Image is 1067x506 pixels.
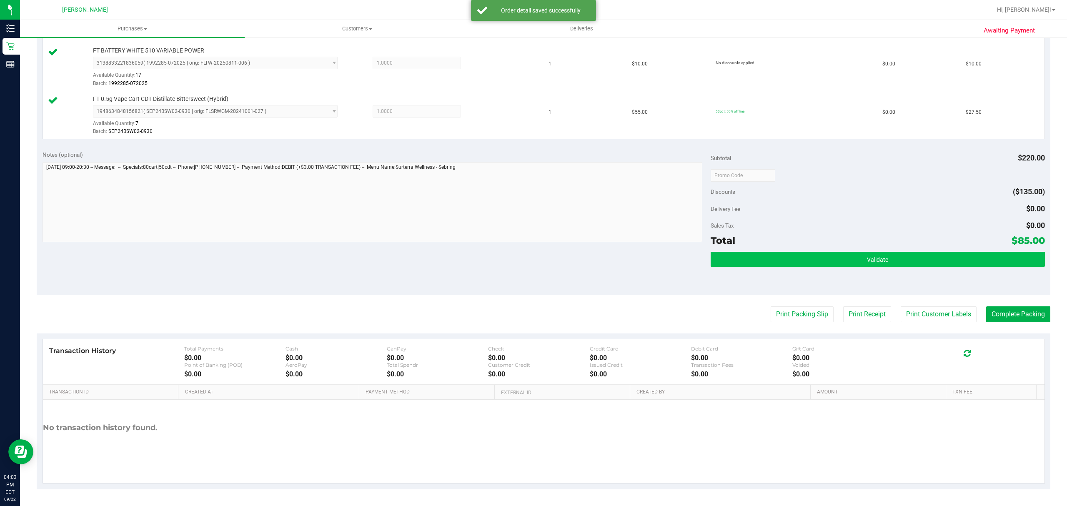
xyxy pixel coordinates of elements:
[691,370,792,378] div: $0.00
[488,362,589,368] div: Customer Credit
[184,370,286,378] div: $0.00
[901,306,977,322] button: Print Customer Labels
[62,6,108,13] span: [PERSON_NAME]
[559,25,604,33] span: Deliveries
[691,354,792,362] div: $0.00
[488,346,589,352] div: Check
[185,389,356,396] a: Created At
[488,370,589,378] div: $0.00
[245,25,469,33] span: Customers
[792,346,894,352] div: Gift Card
[366,389,491,396] a: Payment Method
[492,6,590,15] div: Order detail saved successfully
[882,60,895,68] span: $0.00
[966,60,982,68] span: $10.00
[6,24,15,33] inline-svg: Inventory
[817,389,942,396] a: Amount
[1026,204,1045,213] span: $0.00
[6,42,15,50] inline-svg: Retail
[108,128,153,134] span: SEP24BSW02-0930
[792,370,894,378] div: $0.00
[549,60,551,68] span: 1
[1018,153,1045,162] span: $220.00
[867,256,888,263] span: Validate
[792,354,894,362] div: $0.00
[590,370,691,378] div: $0.00
[469,20,694,38] a: Deliveries
[93,95,228,103] span: FT 0.5g Vape Cart CDT Distillate Bittersweet (Hybrid)
[632,108,648,116] span: $55.00
[135,120,138,126] span: 7
[387,370,488,378] div: $0.00
[387,354,488,362] div: $0.00
[4,473,16,496] p: 04:03 PM EDT
[49,389,175,396] a: Transaction ID
[8,439,33,464] iframe: Resource center
[488,354,589,362] div: $0.00
[286,370,387,378] div: $0.00
[711,155,731,161] span: Subtotal
[711,252,1045,267] button: Validate
[387,362,488,368] div: Total Spendr
[771,306,834,322] button: Print Packing Slip
[792,362,894,368] div: Voided
[245,20,469,38] a: Customers
[590,354,691,362] div: $0.00
[1013,187,1045,196] span: ($135.00)
[711,169,775,182] input: Promo Code
[387,346,488,352] div: CanPay
[632,60,648,68] span: $10.00
[494,385,630,400] th: External ID
[4,496,16,502] p: 09/22
[43,151,83,158] span: Notes (optional)
[882,108,895,116] span: $0.00
[711,184,735,199] span: Discounts
[1012,235,1045,246] span: $85.00
[997,6,1051,13] span: Hi, [PERSON_NAME]!
[93,80,107,86] span: Batch:
[286,362,387,368] div: AeroPay
[843,306,891,322] button: Print Receipt
[93,47,204,55] span: FT BATTERY WHITE 510 VARIABLE POWER
[20,25,245,33] span: Purchases
[108,80,148,86] span: 1992285-072025
[93,69,351,85] div: Available Quantity:
[711,235,735,246] span: Total
[184,346,286,352] div: Total Payments
[549,108,551,116] span: 1
[986,306,1050,322] button: Complete Packing
[691,346,792,352] div: Debit Card
[952,389,1033,396] a: Txn Fee
[711,205,740,212] span: Delivery Fee
[636,389,807,396] a: Created By
[43,400,158,456] div: No transaction history found.
[286,354,387,362] div: $0.00
[135,72,141,78] span: 17
[184,362,286,368] div: Point of Banking (POB)
[691,362,792,368] div: Transaction Fees
[184,354,286,362] div: $0.00
[590,362,691,368] div: Issued Credit
[286,346,387,352] div: Cash
[93,118,351,134] div: Available Quantity:
[1026,221,1045,230] span: $0.00
[6,60,15,68] inline-svg: Reports
[984,26,1035,35] span: Awaiting Payment
[93,128,107,134] span: Batch:
[711,222,734,229] span: Sales Tax
[20,20,245,38] a: Purchases
[716,109,744,113] span: 50cdt: 50% off line
[590,346,691,352] div: Credit Card
[966,108,982,116] span: $27.50
[716,60,754,65] span: No discounts applied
